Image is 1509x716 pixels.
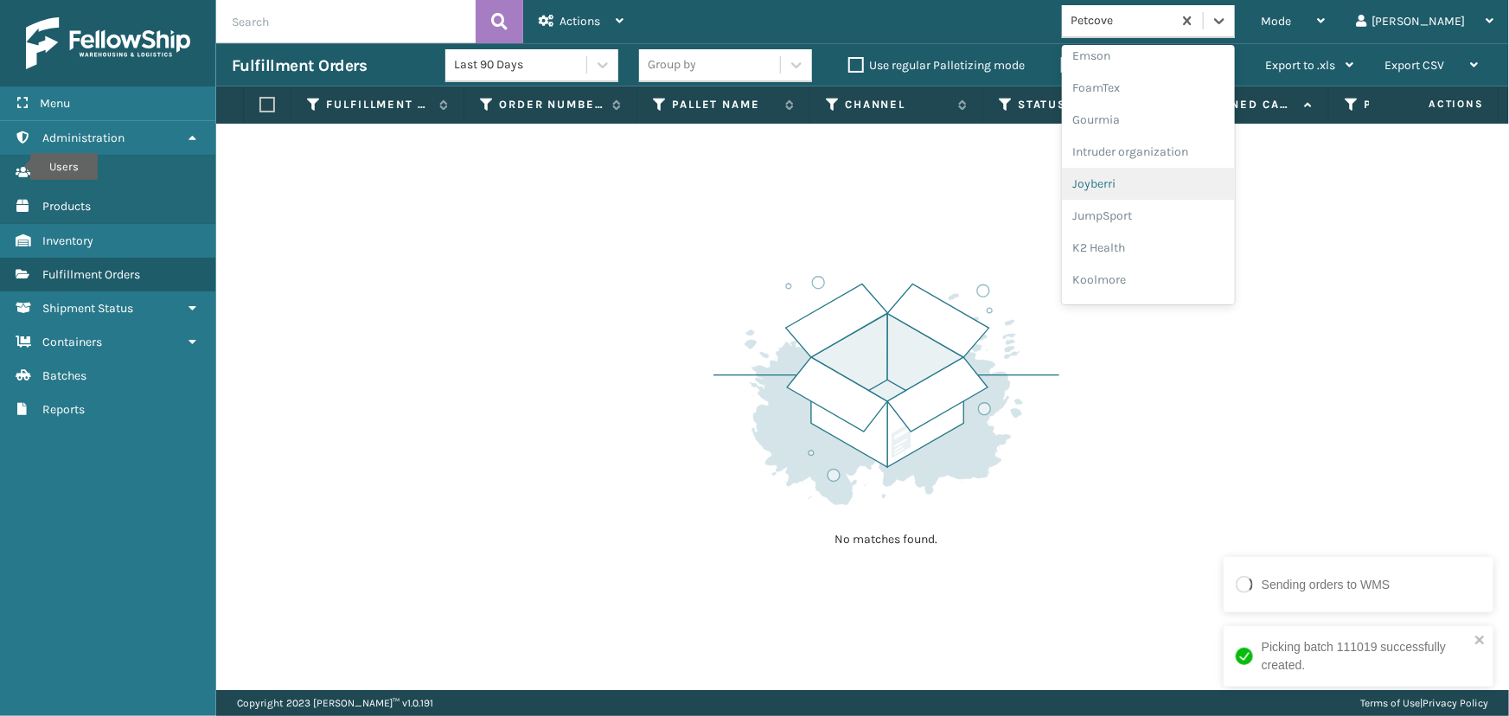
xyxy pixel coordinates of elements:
div: Petcove [1071,12,1173,30]
span: Fulfillment Orders [42,267,140,282]
div: Last 90 Days [454,56,588,74]
div: Koolmore [1062,264,1235,296]
span: Containers [42,335,102,349]
span: Export CSV [1384,58,1444,73]
span: Shipment Status [42,301,133,316]
div: FoamTex [1062,72,1235,104]
div: LifePro Fitness [1062,296,1235,328]
span: Mode [1261,14,1291,29]
span: Batches [42,368,86,383]
div: Emson [1062,40,1235,72]
label: Use regular Palletizing mode [848,58,1025,73]
label: Pallet Name [672,97,777,112]
button: close [1474,633,1487,649]
span: Products [42,199,91,214]
span: Menu [40,96,70,111]
span: Actions [559,14,600,29]
div: Joyberri [1062,168,1235,200]
div: Picking batch 111019 successfully created. [1262,638,1469,674]
p: Copyright 2023 [PERSON_NAME]™ v 1.0.191 [237,690,433,716]
label: Orders to be shipped [DATE] [1061,58,1229,73]
div: Gourmia [1062,104,1235,136]
div: Group by [648,56,696,74]
span: Users [42,165,73,180]
h3: Fulfillment Orders [232,55,367,76]
span: Inventory [42,233,93,248]
div: K2 Health [1062,232,1235,264]
span: Reports [42,402,85,417]
label: Product SKU [1364,97,1468,112]
label: Channel [845,97,950,112]
label: Order Number [499,97,604,112]
label: Fulfillment Order Id [326,97,431,112]
div: Sending orders to WMS [1262,576,1391,594]
div: JumpSport [1062,200,1235,232]
span: Export to .xls [1265,58,1335,73]
label: Status [1018,97,1122,112]
span: Administration [42,131,125,145]
label: Assigned Carrier Service [1191,97,1295,112]
span: Actions [1374,90,1494,118]
img: logo [26,17,190,69]
div: Intruder organization [1062,136,1235,168]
